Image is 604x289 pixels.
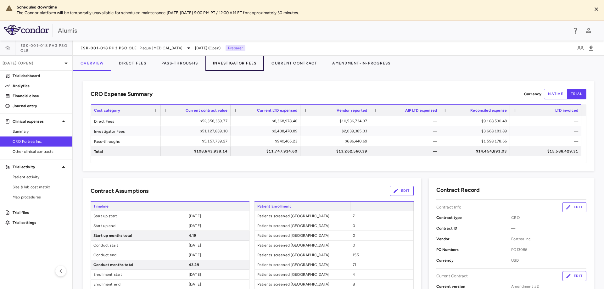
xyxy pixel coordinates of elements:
[91,211,186,221] span: Start up start
[111,56,154,71] button: Direct Fees
[353,233,355,238] span: 0
[446,116,507,126] div: $9,188,530.48
[189,243,201,247] span: [DATE]
[436,225,512,231] p: Contract ID
[353,282,355,286] span: 8
[166,146,227,156] div: $108,643,938.14
[91,241,186,250] span: Conduct start
[511,258,586,263] span: USD
[436,204,462,210] p: Contract Info
[470,108,507,113] span: Reconciled expense
[376,146,437,156] div: —
[306,126,367,136] div: $2,039,385.33
[13,129,67,134] span: Summary
[255,241,350,250] span: Patients screened [GEOGRAPHIC_DATA]
[189,282,201,286] span: [DATE]
[236,126,297,136] div: $2,438,470.89
[189,272,201,277] span: [DATE]
[562,202,586,212] button: Edit
[446,126,507,136] div: $3,668,181.89
[353,272,355,277] span: 4
[154,56,205,71] button: Pass-Throughs
[254,202,350,211] span: Patient Enrollment
[306,146,367,156] div: $13,262,560.39
[13,184,67,190] span: Site & lab cost matrix
[166,116,227,126] div: $52,358,359.77
[20,43,72,53] span: ESK-001-018 Ph3 PsO OLE
[13,93,67,99] p: Financial close
[511,215,586,220] span: CRO
[376,126,437,136] div: —
[306,136,367,146] div: $686,440.69
[91,146,161,156] div: Total
[555,108,578,113] span: LTD invoiced
[353,253,359,257] span: 155
[436,247,512,253] p: PO Numbers
[405,108,437,113] span: AIP LTD expensed
[353,214,355,218] span: 7
[73,56,111,71] button: Overview
[257,108,297,113] span: Current LTD expensed
[166,136,227,146] div: $5,157,739.27
[446,146,507,156] div: $14,454,891.03
[91,231,186,240] span: Start up months total
[189,233,196,238] span: 4.19
[353,224,355,228] span: 0
[91,202,186,211] span: Timeline
[91,270,186,279] span: Enrollment start
[567,89,586,99] button: trial
[4,25,49,35] img: logo-full-SnFGN8VE.png
[186,108,227,113] span: Current contract value
[446,136,507,146] div: $1,598,178.66
[562,271,586,281] button: Edit
[91,136,161,146] div: Pass-throughs
[13,194,67,200] span: Map procedures
[376,116,437,126] div: —
[255,270,350,279] span: Patients screened [GEOGRAPHIC_DATA]
[13,103,67,109] p: Journal entry
[94,108,120,113] span: Cost category
[226,45,245,51] p: Preparer
[376,136,437,146] div: —
[13,210,67,215] p: Trial files
[13,149,67,154] span: Other clinical contracts
[13,220,67,225] p: Trial settings
[91,90,153,98] h6: CRO Expense Summary
[91,260,186,270] span: Conduct months total
[436,215,512,220] p: Contract type
[353,263,356,267] span: 71
[544,89,567,99] button: native
[13,83,67,89] p: Analytics
[511,247,586,253] span: PO13086
[436,273,468,279] p: Current Contract
[17,4,587,10] div: Scheduled downtime
[189,214,201,218] span: [DATE]
[390,186,414,196] button: Edit
[255,250,350,260] span: Patients screened [GEOGRAPHIC_DATA]
[436,236,512,242] p: Vendor
[13,119,60,124] p: Clinical expenses
[17,10,587,16] p: The Condor platform will be temporarily unavailable for scheduled maintenance [DATE][DATE] 9:00 P...
[189,263,199,267] span: 43.29
[13,139,67,144] span: CRO Fortrea Inc.
[325,56,398,71] button: Amendment-In-Progress
[255,260,350,270] span: Patients screened [GEOGRAPHIC_DATA]
[91,126,161,136] div: Investigator Fees
[58,26,568,35] div: Alumis
[516,116,578,126] div: —
[139,45,182,51] span: Plaque [MEDICAL_DATA]
[524,91,541,97] p: Currency
[353,243,355,247] span: 0
[13,73,67,79] p: Trial dashboard
[264,56,325,71] button: Current Contract
[91,250,186,260] span: Conduct end
[189,253,201,257] span: [DATE]
[436,258,512,263] p: Currency
[3,60,62,66] p: [DATE] (Open)
[166,126,227,136] div: $51,127,839.10
[516,146,578,156] div: $15,588,429.31
[13,174,67,180] span: Patient activity
[91,280,186,289] span: Enrollment end
[13,164,60,170] p: Trial activity
[306,116,367,126] div: $10,536,734.37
